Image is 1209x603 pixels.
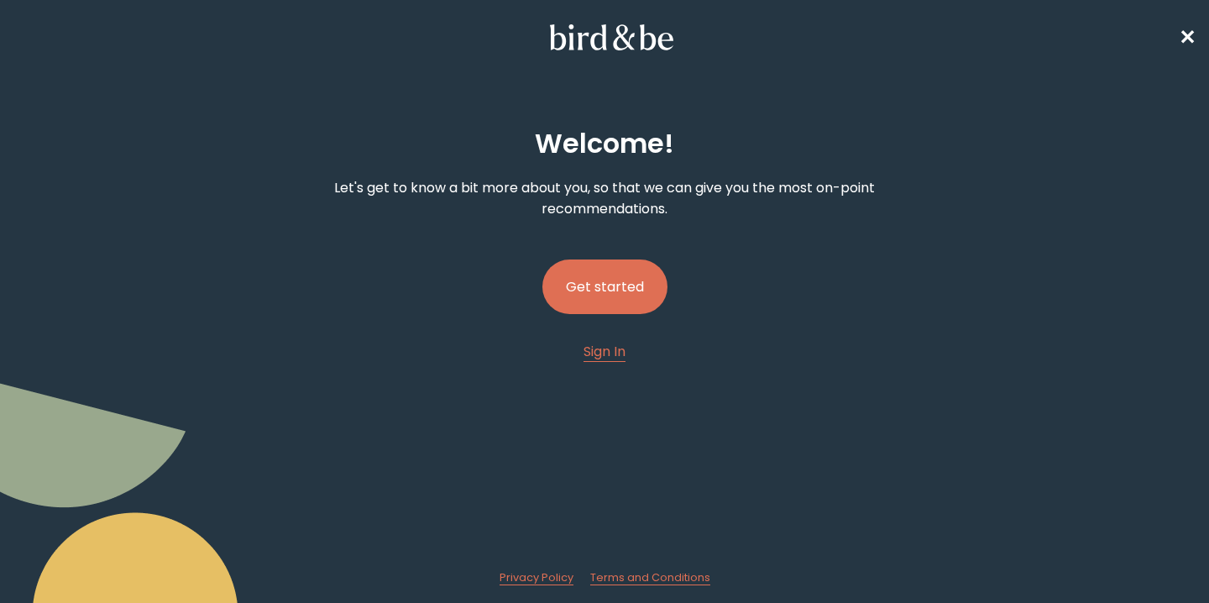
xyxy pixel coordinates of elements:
a: Terms and Conditions [590,570,710,585]
p: Let's get to know a bit more about you, so that we can give you the most on-point recommendations. [316,177,893,219]
button: Get started [542,260,667,314]
a: Privacy Policy [500,570,573,585]
iframe: Gorgias live chat messenger [1125,524,1192,586]
a: Sign In [584,341,625,362]
span: ✕ [1179,24,1196,51]
a: Get started [542,233,667,341]
span: Sign In [584,342,625,361]
a: ✕ [1179,23,1196,52]
h2: Welcome ! [535,123,674,164]
span: Privacy Policy [500,570,573,585]
span: Terms and Conditions [590,570,710,585]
